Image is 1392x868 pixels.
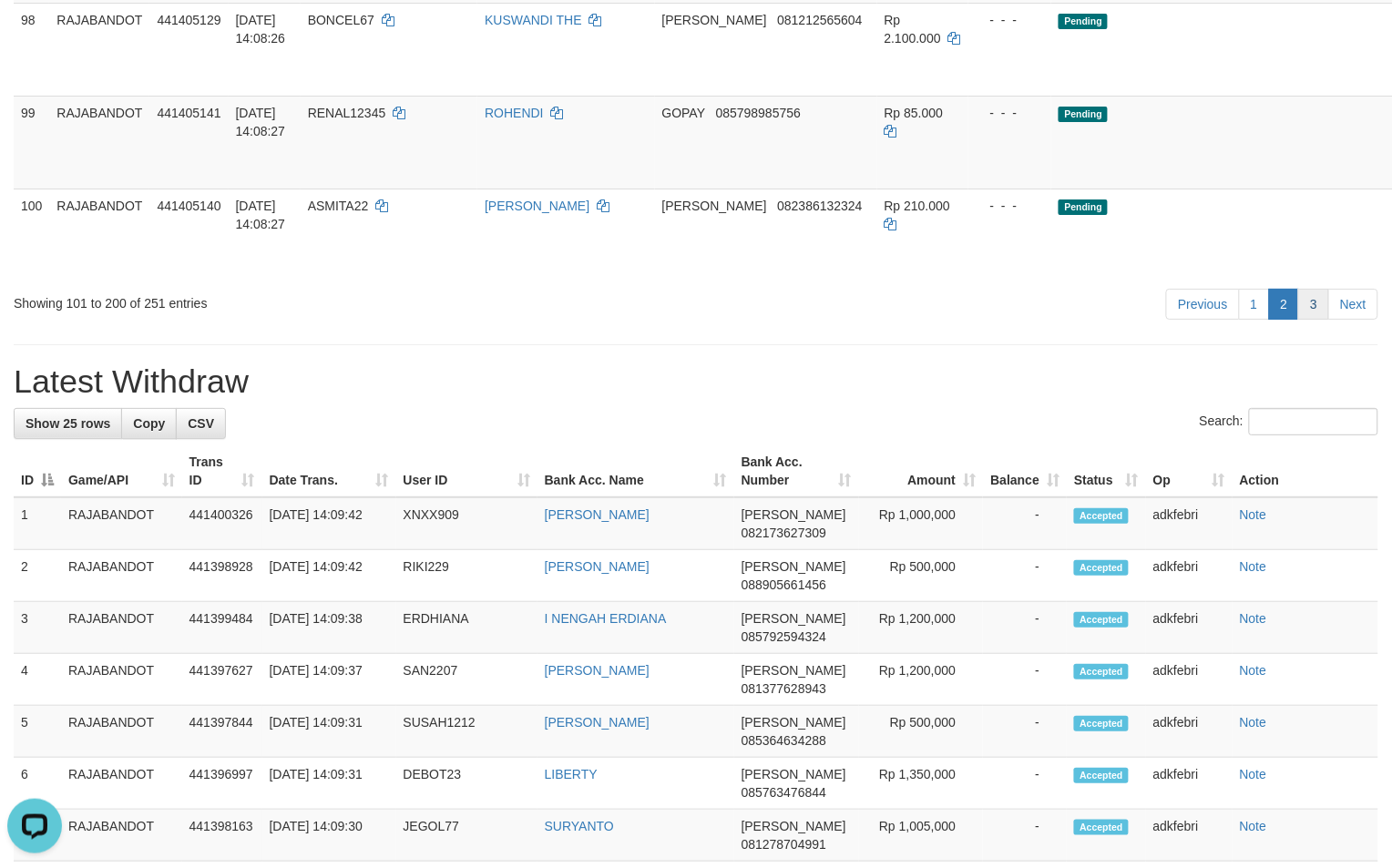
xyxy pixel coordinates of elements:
td: 441399484 [182,602,262,654]
a: Copy [121,408,177,439]
span: Accepted [1074,716,1129,731]
td: adkfebri [1146,550,1233,602]
td: 5 [14,706,61,758]
th: Balance: activate to sort column ascending [983,445,1067,497]
span: Copy 081212565604 to clipboard [777,13,862,27]
a: [PERSON_NAME] [545,507,650,522]
td: 98 [14,3,49,96]
td: adkfebri [1146,758,1233,810]
td: [DATE] 14:09:38 [262,602,396,654]
a: 1 [1239,289,1270,320]
a: Note [1240,507,1267,522]
a: 3 [1298,289,1329,320]
td: Rp 500,000 [859,550,984,602]
span: Copy 085364634288 to clipboard [742,733,826,748]
td: Rp 1,350,000 [859,758,984,810]
td: adkfebri [1146,602,1233,654]
a: Note [1240,559,1267,574]
td: 4 [14,654,61,706]
a: Previous [1166,289,1239,320]
td: 441398928 [182,550,262,602]
td: [DATE] 14:09:30 [262,810,396,862]
span: CSV [188,416,214,431]
span: [DATE] 14:08:27 [236,199,286,231]
span: [PERSON_NAME] [662,13,767,27]
td: - [983,654,1067,706]
a: [PERSON_NAME] [485,199,589,213]
td: [DATE] 14:09:42 [262,550,396,602]
a: ROHENDI [485,106,544,120]
td: [DATE] 14:09:37 [262,654,396,706]
span: [PERSON_NAME] [742,507,846,522]
a: Note [1240,611,1267,626]
div: - - - [976,104,1045,122]
span: Rp 210.000 [885,199,950,213]
span: [DATE] 14:08:26 [236,13,286,46]
td: 3 [14,602,61,654]
a: Note [1240,819,1267,833]
a: Note [1240,663,1267,678]
span: Copy 081278704991 to clipboard [742,837,826,852]
td: RAJABANDOT [49,3,149,96]
td: 441396997 [182,758,262,810]
td: 441397844 [182,706,262,758]
span: [PERSON_NAME] [742,819,846,833]
a: [PERSON_NAME] [545,663,650,678]
div: Showing 101 to 200 of 251 entries [14,287,567,312]
span: Copy 085763476844 to clipboard [742,785,826,800]
input: Search: [1249,408,1378,435]
td: - [983,550,1067,602]
td: RAJABANDOT [61,758,182,810]
span: BONCEL67 [308,13,374,27]
td: 441397627 [182,654,262,706]
td: RAJABANDOT [61,706,182,758]
td: SUSAH1212 [396,706,537,758]
span: Copy 082173627309 to clipboard [742,526,826,540]
span: Rp 2.100.000 [885,13,941,46]
span: [PERSON_NAME] [742,559,846,574]
td: - [983,758,1067,810]
th: Date Trans.: activate to sort column ascending [262,445,396,497]
button: Open LiveChat chat widget [7,7,62,62]
td: 441398163 [182,810,262,862]
td: [DATE] 14:09:31 [262,706,396,758]
td: XNXX909 [396,497,537,550]
th: ID: activate to sort column descending [14,445,61,497]
td: Rp 1,200,000 [859,602,984,654]
td: RIKI229 [396,550,537,602]
a: I NENGAH ERDIANA [545,611,667,626]
th: Op: activate to sort column ascending [1146,445,1233,497]
span: [PERSON_NAME] [742,767,846,781]
span: Show 25 rows [26,416,110,431]
span: Pending [1059,14,1108,29]
a: CSV [176,408,226,439]
a: 2 [1269,289,1300,320]
td: - [983,706,1067,758]
span: 441405129 [157,13,220,27]
span: 441405140 [157,199,220,213]
span: Copy 081377628943 to clipboard [742,681,826,696]
span: Copy 085792594324 to clipboard [742,629,826,644]
td: 100 [14,189,49,281]
span: GOPAY [662,106,705,120]
td: 1 [14,497,61,550]
span: 441405141 [157,106,220,120]
td: 6 [14,758,61,810]
td: adkfebri [1146,497,1233,550]
th: Trans ID: activate to sort column ascending [182,445,262,497]
td: RAJABANDOT [61,810,182,862]
a: Note [1240,715,1267,730]
h1: Latest Withdraw [14,363,1378,400]
td: 2 [14,550,61,602]
td: RAJABANDOT [61,550,182,602]
td: adkfebri [1146,654,1233,706]
td: adkfebri [1146,706,1233,758]
th: User ID: activate to sort column ascending [396,445,537,497]
span: [PERSON_NAME] [742,715,846,730]
th: Game/API: activate to sort column ascending [61,445,182,497]
a: [PERSON_NAME] [545,559,650,574]
span: Accepted [1074,820,1129,835]
td: ERDHIANA [396,602,537,654]
a: LIBERTY [545,767,598,781]
span: Accepted [1074,664,1129,679]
